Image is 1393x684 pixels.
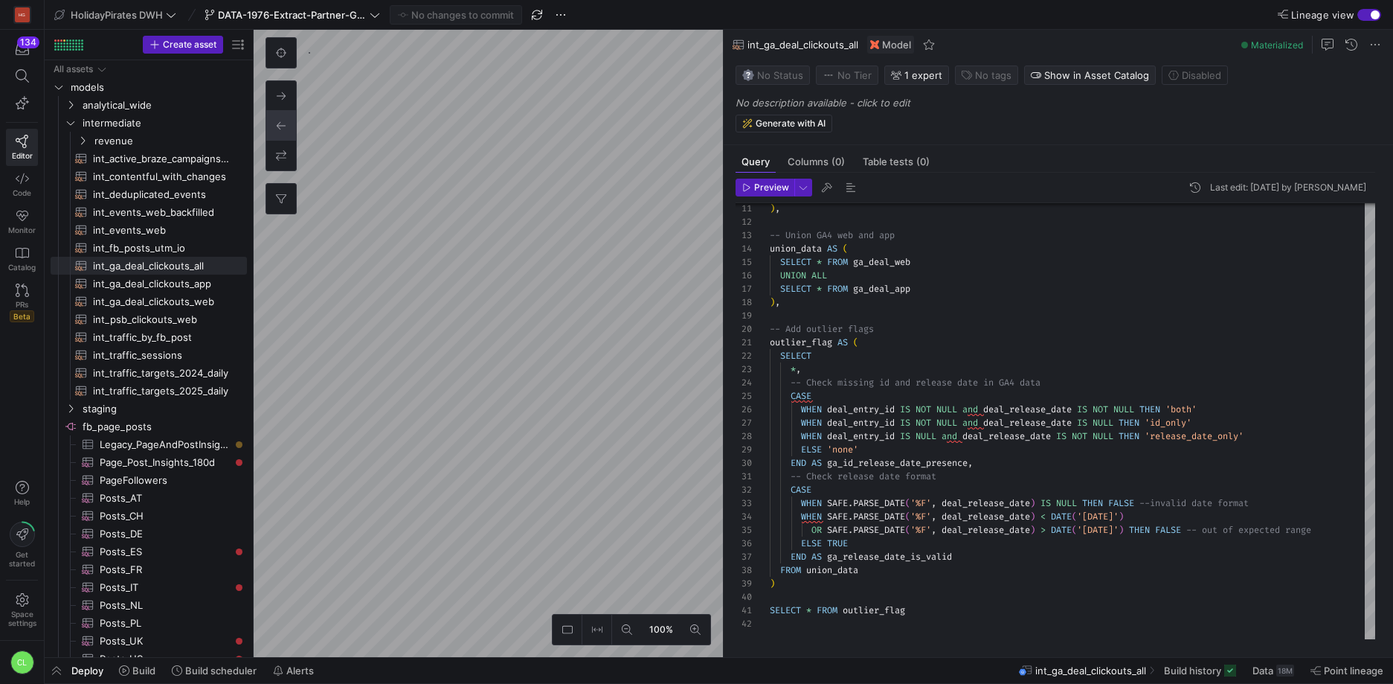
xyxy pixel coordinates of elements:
span: PARSE_DATE [853,497,905,509]
span: and [962,417,978,429]
span: ELSE [801,444,822,456]
a: Posts_ES​​​​​​​​​ [51,543,247,560]
a: Posts_NL​​​​​​​​​ [51,596,247,614]
span: deal_release_date [942,524,1030,536]
span: ga_deal_web [853,256,910,268]
span: ) [1119,524,1124,536]
div: 34 [736,510,752,523]
span: No tags [975,69,1011,81]
span: -- Check release date format [791,470,936,482]
span: NOT [1093,403,1108,415]
span: analytical_wide [83,97,245,114]
div: Press SPACE to select this row. [51,543,247,560]
span: THEN [1129,524,1150,536]
span: int_events_web_backfilled​​​​​​​​​​ [93,204,230,221]
span: FALSE [1155,524,1181,536]
span: ( [905,524,910,536]
span: NOT [916,403,931,415]
button: Preview [736,179,794,196]
button: Getstarted [6,516,38,574]
span: int_fb_posts_utm_io​​​​​​​​​​ [93,240,230,257]
span: fb_page_posts​​​​​​​​ [83,418,245,435]
span: deal_release_date [942,497,1030,509]
button: 134 [6,36,38,63]
span: deal_release_date [983,417,1072,429]
a: Catalog [6,240,38,278]
button: HolidayPirates DWH [51,5,180,25]
span: ALL [811,269,827,281]
span: (0) [916,157,930,167]
div: Press SPACE to select this row. [51,418,247,435]
div: Press SPACE to select this row. [51,203,247,221]
div: 13 [736,228,752,242]
span: Posts_CH​​​​​​​​​ [100,508,230,525]
button: Create asset [143,36,223,54]
div: 11 [736,202,752,215]
button: Data18M [1246,658,1301,683]
span: , [931,524,936,536]
div: Press SPACE to select this row. [51,453,247,471]
span: Columns [788,157,845,167]
button: Alerts [266,658,321,683]
span: WHEN [801,417,822,429]
span: Legacy_PageAndPostInsights​​​​​​​​​ [100,436,230,453]
span: , [931,511,936,522]
span: Point lineage [1324,665,1383,677]
span: No Tier [823,69,872,81]
span: '[DATE]' [1077,524,1119,536]
span: int_contentful_with_changes​​​​​​​​​​ [93,168,230,185]
span: int_traffic_sessions​​​​​​​​​​ [93,347,230,364]
span: Generate with AI [756,118,826,129]
span: int_traffic_targets_2024_daily​​​​​​​​​​ [93,365,230,382]
span: Build history [1164,665,1221,677]
span: ) [1030,511,1035,522]
span: CASE [791,390,811,402]
span: DATE [1051,511,1072,522]
button: No tags [955,65,1018,85]
span: < [1040,511,1046,522]
span: NOT [1072,430,1087,442]
div: Press SPACE to select this row. [51,257,247,275]
div: 29 [736,443,752,456]
span: Model [882,39,911,51]
span: HolidayPirates DWH [71,9,163,21]
span: ) [770,202,775,214]
span: and [942,430,957,442]
div: Press SPACE to select this row. [51,525,247,543]
img: No status [742,69,754,81]
span: Build scheduler [185,665,257,677]
span: ( [843,243,848,255]
span: int_traffic_targets_2025_daily​​​​​​​​​​ [93,383,230,400]
a: int_events_web​​​​​​​​​​ [51,221,247,239]
div: Press SPACE to select this row. [51,221,247,239]
span: CASE [791,484,811,496]
div: 20 [736,322,752,336]
span: ELSE [801,537,822,549]
span: deal_release_date [983,403,1072,415]
span: UNION [780,269,806,281]
span: Preview [754,182,789,193]
button: Build history [1157,658,1243,683]
div: Press SPACE to select this row. [51,435,247,453]
span: SAFE [827,524,848,536]
span: Posts_US​​​​​​​​​ [100,651,230,668]
button: Build scheduler [165,658,263,683]
div: Press SPACE to select this row. [51,275,247,293]
span: ( [1072,524,1077,536]
span: Show in Asset Catalog [1044,69,1149,81]
span: int_events_web​​​​​​​​​​ [93,222,230,239]
span: PARSE_DATE [853,524,905,536]
a: int_traffic_targets_2024_daily​​​​​​​​​​ [51,364,247,382]
a: int_active_braze_campaigns_performance​​​​​​​​​​ [51,150,247,167]
span: 'id_only' [1145,417,1191,429]
div: Press SPACE to select this row. [51,60,247,78]
span: revenue [94,132,245,150]
button: Point lineage [1304,658,1390,683]
span: ga_id_release_date_presence [827,457,968,469]
span: int_traffic_by_fb_post​​​​​​​​​​ [93,329,230,346]
span: Data [1252,665,1273,677]
span: WHEN [801,497,822,509]
span: union_data [770,243,822,255]
button: Build [112,658,162,683]
a: Posts_US​​​​​​​​​ [51,650,247,668]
